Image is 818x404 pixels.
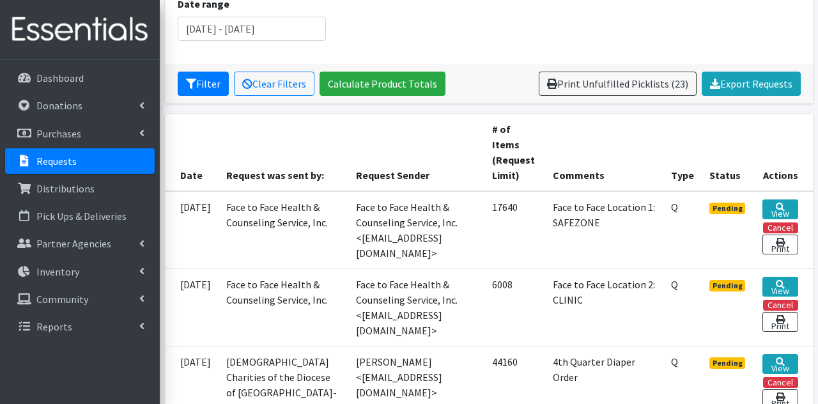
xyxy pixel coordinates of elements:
span: Pending [709,280,746,291]
img: HumanEssentials [5,8,155,51]
td: [DATE] [165,268,219,346]
p: Reports [36,320,72,333]
th: Status [702,114,755,191]
p: Requests [36,155,77,167]
a: View [762,354,798,374]
a: Inventory [5,259,155,284]
td: Face to Face Health & Counseling Service, Inc. <[EMAIL_ADDRESS][DOMAIN_NAME]> [348,268,484,346]
button: Cancel [763,300,798,311]
input: January 1, 2011 - December 31, 2011 [178,17,327,41]
span: Pending [709,357,746,369]
a: Print [762,235,798,254]
p: Dashboard [36,72,84,84]
abbr: Quantity [671,355,678,368]
a: View [762,277,798,297]
a: Calculate Product Totals [320,72,445,96]
a: Requests [5,148,155,174]
button: Cancel [763,377,798,388]
p: Pick Ups & Deliveries [36,210,127,222]
th: Request was sent by: [219,114,348,191]
a: Distributions [5,176,155,201]
a: Pick Ups & Deliveries [5,203,155,229]
th: Comments [545,114,663,191]
a: Clear Filters [234,72,314,96]
a: Partner Agencies [5,231,155,256]
p: Purchases [36,127,81,140]
th: Actions [755,114,813,191]
th: Type [663,114,702,191]
p: Distributions [36,182,95,195]
td: Face to Face Health & Counseling Service, Inc. [219,191,348,269]
td: 17640 [484,191,546,269]
td: Face to Face Health & Counseling Service, Inc. <[EMAIL_ADDRESS][DOMAIN_NAME]> [348,191,484,269]
a: Print Unfulfilled Picklists (23) [539,72,697,96]
td: Face to Face Health & Counseling Service, Inc. [219,268,348,346]
th: # of Items (Request Limit) [484,114,546,191]
p: Community [36,293,88,306]
button: Cancel [763,222,798,233]
a: Community [5,286,155,312]
a: Reports [5,314,155,339]
td: Face to Face Location 2: CLINIC [545,268,663,346]
abbr: Quantity [671,278,678,291]
p: Inventory [36,265,79,278]
a: Print [762,312,798,332]
a: Donations [5,93,155,118]
td: [DATE] [165,191,219,269]
th: Date [165,114,219,191]
a: Purchases [5,121,155,146]
span: Pending [709,203,746,214]
p: Donations [36,99,82,112]
a: Export Requests [702,72,801,96]
td: 6008 [484,268,546,346]
a: Dashboard [5,65,155,91]
button: Filter [178,72,229,96]
a: View [762,199,798,219]
p: Partner Agencies [36,237,111,250]
abbr: Quantity [671,201,678,214]
td: Face to Face Location 1: SAFEZONE [545,191,663,269]
th: Request Sender [348,114,484,191]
